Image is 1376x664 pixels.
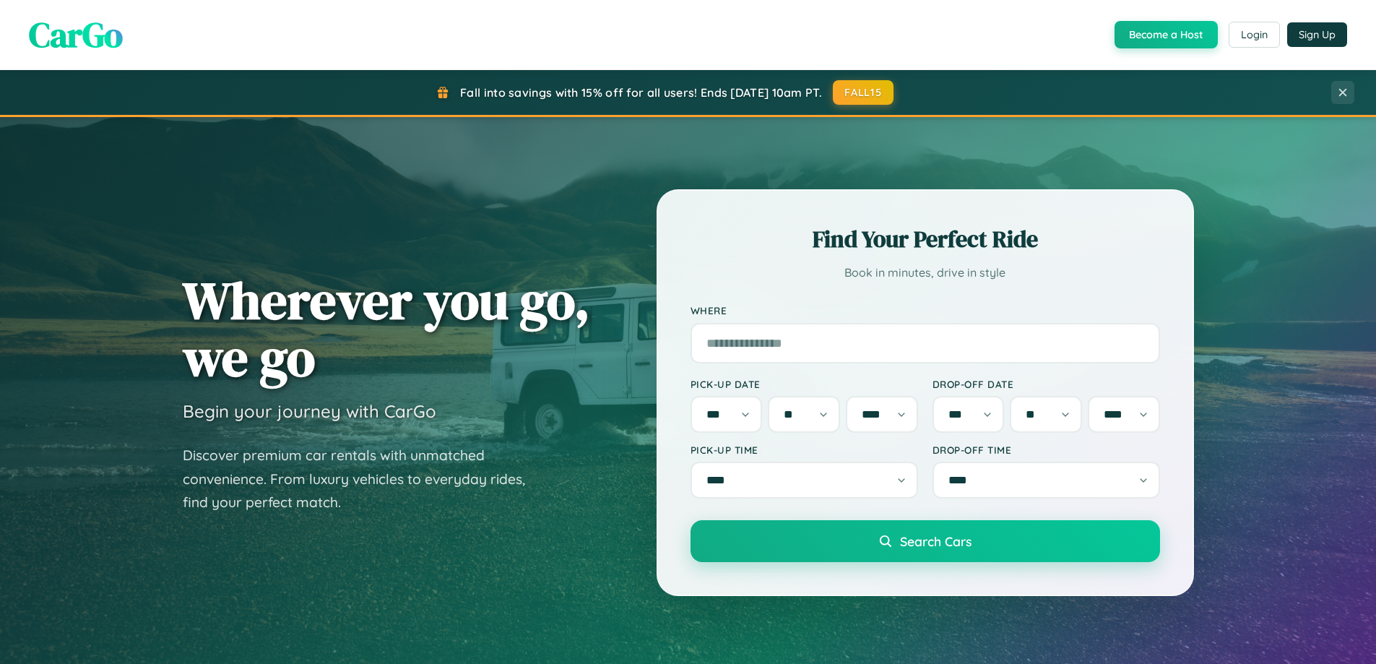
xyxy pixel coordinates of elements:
button: Become a Host [1115,21,1218,48]
label: Pick-up Time [691,444,918,456]
h2: Find Your Perfect Ride [691,223,1160,255]
h3: Begin your journey with CarGo [183,400,436,422]
h1: Wherever you go, we go [183,272,590,386]
button: FALL15 [833,80,893,105]
button: Sign Up [1287,22,1347,47]
p: Book in minutes, drive in style [691,262,1160,283]
span: CarGo [29,11,123,59]
p: Discover premium car rentals with unmatched convenience. From luxury vehicles to everyday rides, ... [183,444,544,514]
button: Login [1229,22,1280,48]
button: Search Cars [691,520,1160,562]
label: Drop-off Time [933,444,1160,456]
label: Where [691,305,1160,317]
span: Search Cars [900,533,972,549]
span: Fall into savings with 15% off for all users! Ends [DATE] 10am PT. [460,85,822,100]
label: Pick-up Date [691,378,918,390]
label: Drop-off Date [933,378,1160,390]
